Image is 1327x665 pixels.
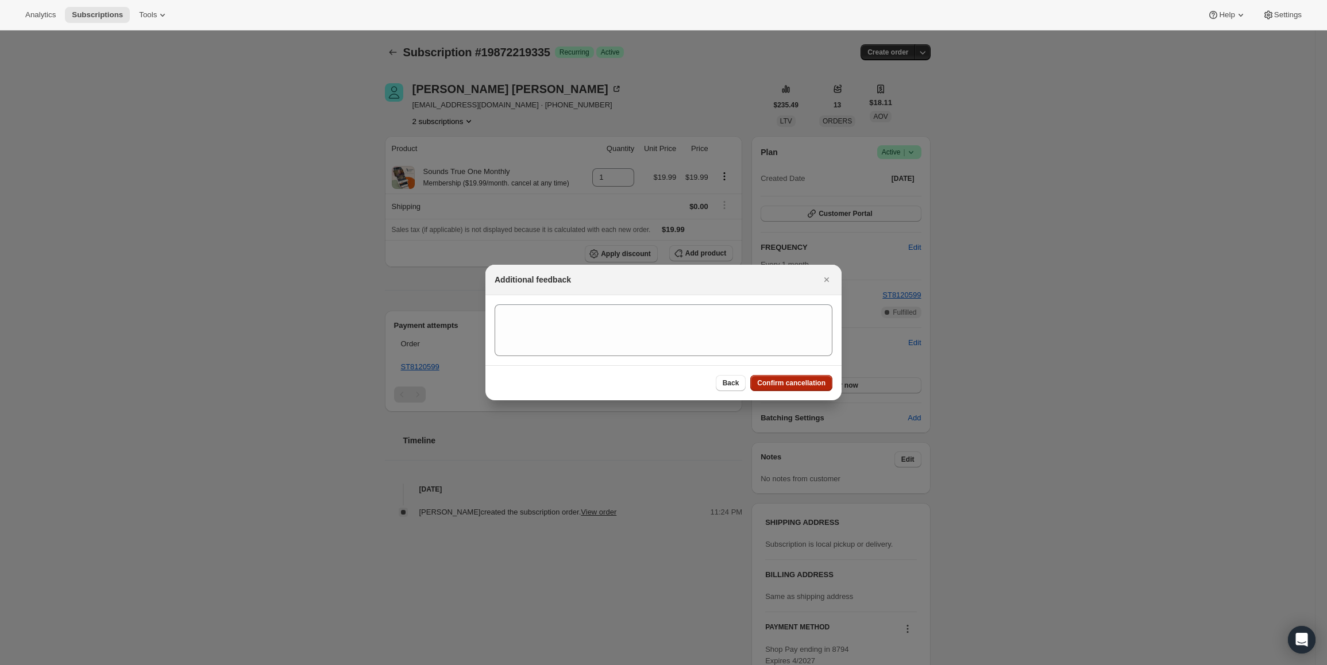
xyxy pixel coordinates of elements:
h2: Additional feedback [495,274,571,285]
span: Back [723,378,739,388]
button: Settings [1256,7,1309,23]
div: Open Intercom Messenger [1288,626,1316,654]
button: Tools [132,7,175,23]
span: Confirm cancellation [757,378,825,388]
button: Analytics [18,7,63,23]
button: Close [819,272,835,288]
span: Analytics [25,10,56,20]
button: Help [1201,7,1253,23]
span: Settings [1274,10,1302,20]
span: Help [1219,10,1235,20]
span: Subscriptions [72,10,123,20]
button: Confirm cancellation [750,375,832,391]
span: Tools [139,10,157,20]
button: Back [716,375,746,391]
button: Subscriptions [65,7,130,23]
